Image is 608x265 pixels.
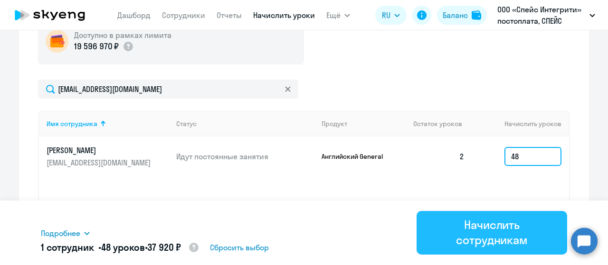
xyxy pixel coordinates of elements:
button: Начислить сотрудникам [417,211,567,255]
p: ООО «Спейс Интегрити» постоплата, СПЕЙС ИНТЕГРИТИ, ООО [497,4,586,27]
p: [EMAIL_ADDRESS][DOMAIN_NAME] [47,157,153,168]
div: Продукт [322,119,406,128]
p: [PERSON_NAME] [47,145,153,155]
div: Остаток уроков [413,119,472,128]
span: Сбросить выбор [210,242,269,253]
h5: 1 сотрудник • • [41,241,199,255]
div: Имя сотрудника [47,119,169,128]
img: balance [472,10,481,20]
span: 37 920 ₽ [147,241,181,253]
span: Ещё [326,9,341,21]
th: Начислить уроков [472,111,569,137]
div: Начислить сотрудникам [430,217,554,247]
a: Начислить уроки [253,10,315,20]
span: Остаток уроков [413,119,462,128]
a: Сотрудники [162,10,205,20]
img: wallet-circle.png [46,30,68,53]
p: Английский General [322,152,393,161]
a: [PERSON_NAME][EMAIL_ADDRESS][DOMAIN_NAME] [47,145,169,168]
p: Идут постоянные занятия [176,151,314,162]
button: RU [375,6,407,25]
td: 2 [406,137,472,176]
h5: Доступно в рамках лимита [74,30,171,40]
input: Поиск по имени, email, продукту или статусу [38,80,298,99]
span: Подробнее [41,228,80,239]
div: Статус [176,119,197,128]
div: Имя сотрудника [47,119,97,128]
span: RU [382,9,390,21]
button: ООО «Спейс Интегрити» постоплата, СПЕЙС ИНТЕГРИТИ, ООО [493,4,600,27]
a: Отчеты [217,10,242,20]
div: Продукт [322,119,347,128]
button: Балансbalance [437,6,487,25]
span: 48 уроков [101,241,145,253]
button: Ещё [326,6,350,25]
p: 19 596 970 ₽ [74,40,119,53]
a: Дашборд [117,10,151,20]
div: Статус [176,119,314,128]
div: Баланс [443,9,468,21]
